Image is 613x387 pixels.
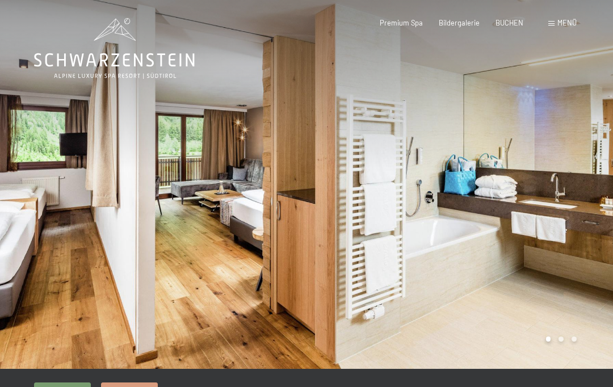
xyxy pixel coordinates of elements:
[557,18,577,27] span: Menü
[439,18,480,27] a: Bildergalerie
[496,18,523,27] a: BUCHEN
[380,18,423,27] a: Premium Spa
